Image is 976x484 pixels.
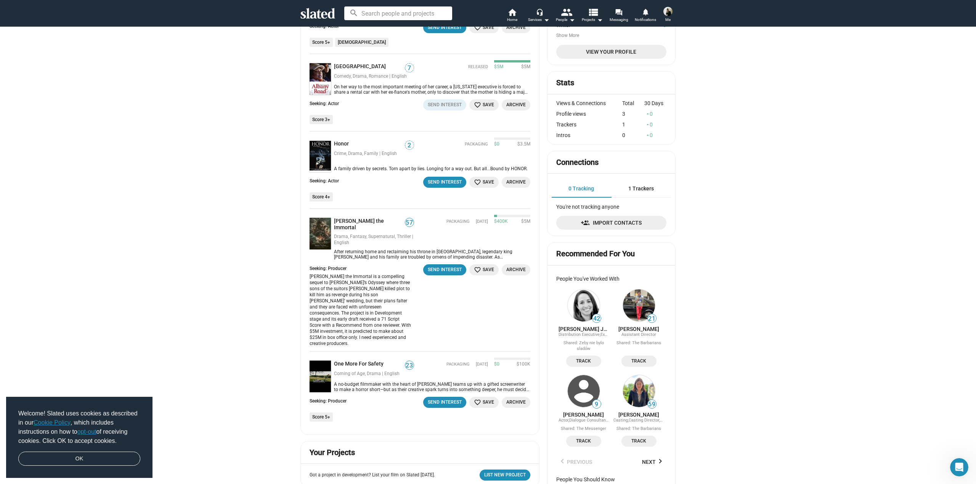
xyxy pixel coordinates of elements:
div: People [556,15,575,24]
mat-icon: forum [615,9,622,16]
div: 0 [644,111,666,117]
a: Albany Road [310,63,331,95]
span: Import Contacts [562,216,660,230]
span: $5M [518,64,530,70]
a: One More For Safety [334,361,387,368]
span: Released [468,64,488,70]
input: Search people and projects [344,6,452,20]
button: Save [469,264,499,275]
span: 59 [648,401,656,408]
mat-icon: home [507,8,517,17]
span: Archive [506,24,526,32]
mat-icon: favorite_border [474,179,481,186]
button: Services [525,8,552,24]
div: [PERSON_NAME] the Immortal is a compelling sequel to [PERSON_NAME]’s Odyssey where three sons of ... [310,273,411,347]
span: Notifications [635,15,656,24]
p: Got a project in development? List your film on Slated [DATE]. [310,472,435,478]
button: Track [566,356,601,367]
div: cookieconsent [6,397,152,478]
mat-icon: headset_mic [536,8,543,15]
span: Save [474,398,494,406]
div: Trackers [556,121,623,128]
a: [PERSON_NAME] [618,412,659,418]
mat-icon: favorite_border [474,266,481,273]
span: Track [626,357,652,365]
button: Send Interest [423,22,466,33]
div: Seeking: Actor [310,178,339,184]
mat-icon: keyboard_arrow_right [656,457,665,466]
div: Shared: Zeby nie bylo sladów [559,340,609,351]
div: A no-budget filmmaker with the heart of Ed Wood teams up with a gifted screenwriter to make a hor... [331,382,530,392]
span: View Your Profile [562,45,660,59]
mat-icon: arrow_drop_down [542,15,551,24]
div: Seeking: Producer [310,266,416,272]
span: $3.5M [514,141,530,147]
button: Archive [502,397,530,408]
div: Profile views [556,111,623,117]
button: Track [566,436,601,447]
div: Total [622,100,644,106]
button: Track [621,436,657,447]
div: People You've Worked With [556,276,666,282]
li: Score 3+ [310,115,333,124]
span: Save [474,101,494,109]
span: 7 [405,64,414,72]
span: Archive [506,101,526,109]
img: Nikki Stier Justice [568,289,600,321]
time: [DATE] [476,219,488,225]
button: People [552,8,579,24]
mat-icon: arrow_drop_up [645,122,650,127]
div: Views & Connections [556,100,623,106]
div: 30 Days [644,100,666,106]
button: Archive [502,264,530,275]
a: One More For Safety [310,361,331,392]
img: Cassandra Han [623,375,655,407]
iframe: Intercom live chat [950,458,968,476]
mat-icon: keyboard_arrow_left [558,457,567,466]
div: After returning home and reclaiming his throne in Ithaca, legendary king Odysseus and his family ... [331,249,530,260]
button: Dominik WaldMe [659,5,677,25]
span: $5M [494,64,503,70]
div: 3 [622,111,644,117]
span: Actor, [559,418,569,423]
div: On her way to the most important meeting of her career, a New York executive is forced to share a... [331,84,530,95]
span: Home [507,15,517,24]
span: Next [642,455,665,469]
span: Track [571,437,597,445]
span: Save [474,24,494,32]
mat-icon: arrow_drop_up [645,111,650,117]
mat-icon: arrow_drop_down [595,15,604,24]
button: Save [469,99,499,110]
mat-icon: arrow_drop_up [645,133,650,138]
span: Packaging [446,362,470,367]
li: Score 5+ [310,412,333,422]
img: Marcin Galczynski [623,289,655,321]
li: Score 4+ [310,192,333,201]
li: Score 5+ [310,38,333,47]
a: [PERSON_NAME] [618,326,659,332]
span: You're not tracking anyone [556,204,619,210]
span: Projects [582,15,603,24]
mat-icon: favorite_border [474,101,481,109]
mat-icon: favorite_border [474,24,481,31]
div: Send Interest [428,178,462,186]
div: Intros [556,132,623,138]
span: List New Project [484,471,526,479]
div: Seeking: Producer [310,398,347,404]
mat-icon: people [561,6,572,18]
span: Casting, [613,418,629,423]
button: Show More [556,33,579,39]
a: Import Contacts [556,216,666,230]
div: 1 [622,121,644,128]
span: $100K [514,361,530,367]
mat-icon: favorite_border [474,399,481,406]
mat-card-title: Stats [556,78,574,88]
div: Send Interest [428,101,462,109]
div: A family driven by secrets. Torn apart by lies. Longing for a way out. But all...Bound by HONOR. [331,166,530,172]
button: Projects [579,8,605,24]
span: Dialogue Consultant, [569,418,608,423]
span: Packaging [446,219,470,225]
span: Track [571,357,597,365]
span: $0 [494,141,499,147]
